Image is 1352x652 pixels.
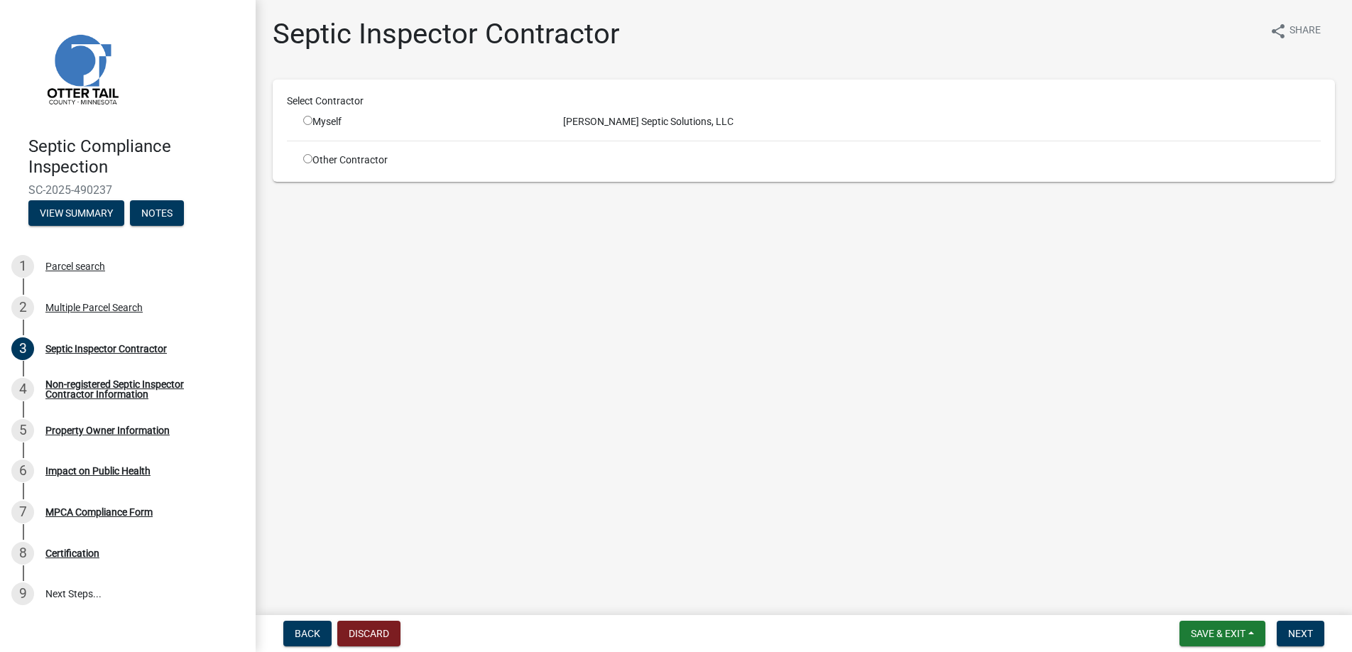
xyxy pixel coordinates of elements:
[45,466,151,476] div: Impact on Public Health
[337,621,400,646] button: Discard
[283,621,332,646] button: Back
[1191,628,1245,639] span: Save & Exit
[28,183,227,197] span: SC-2025-490237
[11,582,34,605] div: 9
[11,337,34,360] div: 3
[130,208,184,219] wm-modal-confirm: Notes
[130,200,184,226] button: Notes
[11,501,34,523] div: 7
[45,344,167,354] div: Septic Inspector Contractor
[11,255,34,278] div: 1
[28,208,124,219] wm-modal-confirm: Summary
[11,542,34,565] div: 8
[1270,23,1287,40] i: share
[1290,23,1321,40] span: Share
[11,460,34,482] div: 6
[293,153,552,168] div: Other Contractor
[552,114,1331,129] div: [PERSON_NAME] Septic Solutions, LLC
[273,17,620,51] h1: Septic Inspector Contractor
[303,114,542,129] div: Myself
[11,419,34,442] div: 5
[45,548,99,558] div: Certification
[45,261,105,271] div: Parcel search
[1258,17,1332,45] button: shareShare
[1179,621,1265,646] button: Save & Exit
[28,15,135,121] img: Otter Tail County, Minnesota
[28,200,124,226] button: View Summary
[295,628,320,639] span: Back
[1288,628,1313,639] span: Next
[11,296,34,319] div: 2
[45,379,233,399] div: Non-registered Septic Inspector Contractor Information
[1277,621,1324,646] button: Next
[28,136,244,178] h4: Septic Compliance Inspection
[276,94,1331,109] div: Select Contractor
[45,507,153,517] div: MPCA Compliance Form
[45,425,170,435] div: Property Owner Information
[11,378,34,401] div: 4
[45,303,143,313] div: Multiple Parcel Search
